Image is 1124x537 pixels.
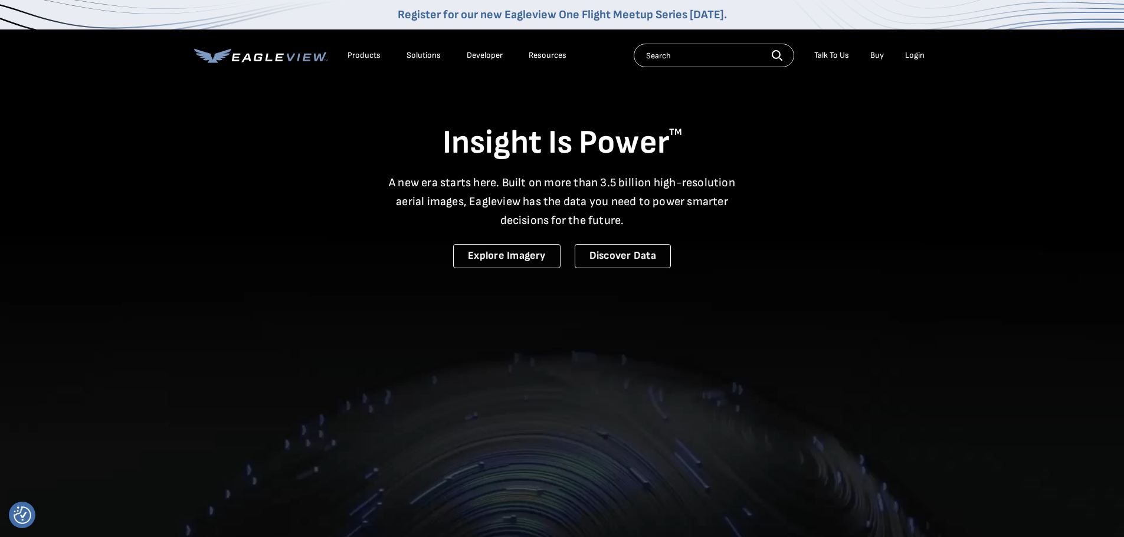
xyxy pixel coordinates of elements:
[348,50,381,61] div: Products
[905,50,925,61] div: Login
[870,50,884,61] a: Buy
[407,50,441,61] div: Solutions
[382,173,743,230] p: A new era starts here. Built on more than 3.5 billion high-resolution aerial images, Eagleview ha...
[467,50,503,61] a: Developer
[575,244,671,268] a: Discover Data
[453,244,561,268] a: Explore Imagery
[14,506,31,524] img: Revisit consent button
[814,50,849,61] div: Talk To Us
[529,50,566,61] div: Resources
[398,8,727,22] a: Register for our new Eagleview One Flight Meetup Series [DATE].
[634,44,794,67] input: Search
[669,127,682,138] sup: TM
[194,123,930,164] h1: Insight Is Power
[14,506,31,524] button: Consent Preferences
